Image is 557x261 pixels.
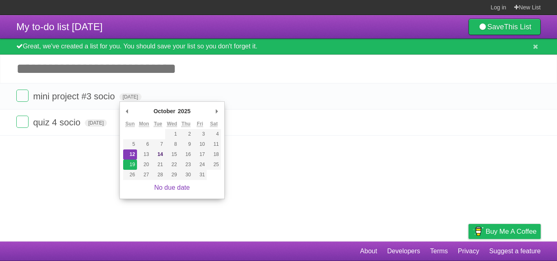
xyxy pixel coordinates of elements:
button: 10 [193,139,207,149]
label: Done [16,116,29,128]
abbr: Thursday [181,121,190,127]
span: quiz 4 socio [33,117,82,127]
button: 17 [193,149,207,160]
button: 14 [151,149,165,160]
abbr: Saturday [210,121,218,127]
abbr: Sunday [126,121,135,127]
abbr: Monday [139,121,149,127]
button: 20 [137,160,151,170]
button: 7 [151,139,165,149]
button: Previous Month [123,105,131,117]
a: Terms [430,243,448,259]
button: 1 [165,129,179,139]
a: Buy me a coffee [469,224,541,239]
div: October [152,105,177,117]
button: 5 [123,139,137,149]
span: Buy me a coffee [486,224,537,239]
span: [DATE] [85,119,107,127]
button: 21 [151,160,165,170]
button: 12 [123,149,137,160]
button: 25 [207,160,221,170]
button: 13 [137,149,151,160]
abbr: Tuesday [154,121,162,127]
button: 31 [193,170,207,180]
abbr: Friday [197,121,203,127]
button: 2 [179,129,193,139]
button: 16 [179,149,193,160]
button: 26 [123,170,137,180]
button: 22 [165,160,179,170]
button: 8 [165,139,179,149]
button: 30 [179,170,193,180]
button: 18 [207,149,221,160]
button: 15 [165,149,179,160]
a: SaveThis List [469,19,541,35]
button: 24 [193,160,207,170]
button: 9 [179,139,193,149]
button: 19 [123,160,137,170]
span: [DATE] [119,93,141,101]
button: 23 [179,160,193,170]
button: 3 [193,129,207,139]
span: mini project #3 socio [33,91,117,101]
a: About [360,243,377,259]
button: 29 [165,170,179,180]
a: No due date [154,184,190,191]
img: Buy me a coffee [473,224,484,238]
a: Developers [387,243,420,259]
button: Next Month [213,105,221,117]
b: This List [504,23,531,31]
a: Suggest a feature [489,243,541,259]
button: 6 [137,139,151,149]
button: 11 [207,139,221,149]
label: Done [16,90,29,102]
button: 27 [137,170,151,180]
button: 28 [151,170,165,180]
button: 4 [207,129,221,139]
span: My to-do list [DATE] [16,21,103,32]
div: 2025 [177,105,192,117]
a: Privacy [458,243,479,259]
abbr: Wednesday [167,121,177,127]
